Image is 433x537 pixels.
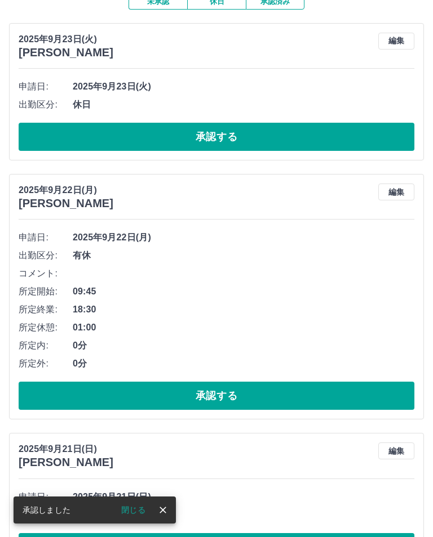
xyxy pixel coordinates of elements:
[73,490,414,504] span: 2025年9月21日(日)
[73,508,414,522] span: 法定休
[19,197,113,210] h3: [PERSON_NAME]
[73,339,414,352] span: 0分
[19,490,73,504] span: 申請日:
[23,500,70,520] div: 承認しました
[19,184,113,197] p: 2025年9月22日(月)
[19,285,73,298] span: 所定開始:
[19,80,73,93] span: 申請日:
[19,249,73,262] span: 出勤区分:
[378,184,414,200] button: 編集
[112,502,154,518] button: 閉じる
[19,382,414,410] button: 承認する
[19,357,73,370] span: 所定外:
[19,303,73,316] span: 所定終業:
[73,357,414,370] span: 0分
[73,321,414,334] span: 01:00
[73,231,414,244] span: 2025年9月22日(月)
[73,285,414,298] span: 09:45
[378,442,414,459] button: 編集
[19,123,414,151] button: 承認する
[19,339,73,352] span: 所定内:
[19,456,113,469] h3: [PERSON_NAME]
[19,321,73,334] span: 所定休憩:
[19,267,73,280] span: コメント:
[154,502,171,518] button: close
[19,98,73,111] span: 出勤区分:
[378,33,414,50] button: 編集
[19,33,113,46] p: 2025年9月23日(火)
[73,98,414,111] span: 休日
[73,249,414,262] span: 有休
[73,80,414,93] span: 2025年9月23日(火)
[19,442,113,456] p: 2025年9月21日(日)
[73,303,414,316] span: 18:30
[19,231,73,244] span: 申請日:
[19,46,113,59] h3: [PERSON_NAME]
